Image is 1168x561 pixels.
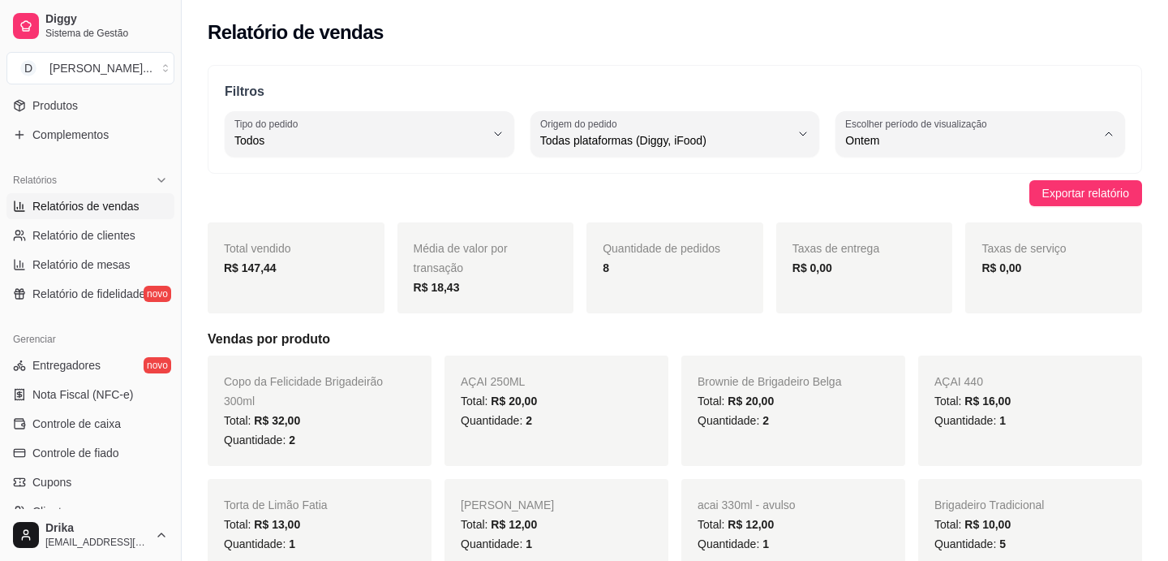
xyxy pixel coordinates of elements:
[225,82,1125,101] p: Filtros
[792,242,879,255] span: Taxas de entrega
[45,521,148,536] span: Drika
[49,60,152,76] div: [PERSON_NAME] ...
[491,395,537,408] span: R$ 20,00
[461,395,537,408] span: Total:
[32,474,71,490] span: Cupons
[762,414,769,427] span: 2
[698,498,796,511] span: acai 330ml - avulso
[45,12,168,27] span: Diggy
[999,414,1006,427] span: 1
[540,132,791,149] span: Todas plataformas (Diggy, iFood)
[254,414,300,427] span: R$ 32,00
[6,326,174,352] div: Gerenciar
[234,132,485,149] span: Todos
[698,395,774,408] span: Total:
[224,375,383,408] span: Copo da Felicidade Brigadeirão 300ml
[224,261,277,274] strong: R$ 147,44
[728,395,774,408] span: R$ 20,00
[934,375,983,388] span: AÇAI 440
[208,330,1142,349] h5: Vendas por produto
[289,434,295,447] span: 2
[414,281,460,294] strong: R$ 18,43
[13,174,57,187] span: Relatórios
[603,261,609,274] strong: 8
[289,537,295,550] span: 1
[762,537,769,550] span: 1
[845,132,1096,149] span: Ontem
[964,518,1011,531] span: R$ 10,00
[698,414,769,427] span: Quantidade:
[526,537,532,550] span: 1
[414,242,508,274] span: Média de valor por transação
[461,375,525,388] span: AÇAI 250ML
[32,503,74,520] span: Clientes
[234,117,303,131] label: Tipo do pedido
[224,414,300,427] span: Total:
[526,414,532,427] span: 2
[728,518,774,531] span: R$ 12,00
[45,536,148,549] span: [EMAIL_ADDRESS][DOMAIN_NAME]
[934,518,1011,531] span: Total:
[540,117,622,131] label: Origem do pedido
[224,242,291,255] span: Total vendido
[224,518,300,531] span: Total:
[32,227,135,244] span: Relatório de clientes
[32,198,140,214] span: Relatórios de vendas
[461,414,532,427] span: Quantidade:
[603,242,720,255] span: Quantidade de pedidos
[208,19,384,45] h2: Relatório de vendas
[32,127,109,143] span: Complementos
[32,445,119,461] span: Controle de fiado
[461,537,532,550] span: Quantidade:
[32,386,133,403] span: Nota Fiscal (NFC-e)
[224,434,295,447] span: Quantidade:
[224,537,295,550] span: Quantidade:
[32,97,78,114] span: Produtos
[32,286,145,302] span: Relatório de fidelidade
[698,537,769,550] span: Quantidade:
[934,498,1044,511] span: Brigadeiro Tradicional
[491,518,537,531] span: R$ 12,00
[254,518,300,531] span: R$ 13,00
[6,52,174,84] button: Select a team
[934,414,1006,427] span: Quantidade:
[45,27,168,40] span: Sistema de Gestão
[845,117,992,131] label: Escolher período de visualização
[224,498,328,511] span: Torta de Limão Fatia
[964,395,1011,408] span: R$ 16,00
[461,518,537,531] span: Total:
[934,537,1006,550] span: Quantidade:
[698,375,841,388] span: Brownie de Brigadeiro Belga
[20,60,36,76] span: D
[461,498,554,511] span: [PERSON_NAME]
[792,261,832,274] strong: R$ 0,00
[698,518,774,531] span: Total:
[32,257,131,273] span: Relatório de mesas
[999,537,1006,550] span: 5
[32,416,121,432] span: Controle de caixa
[934,395,1011,408] span: Total:
[32,357,101,373] span: Entregadores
